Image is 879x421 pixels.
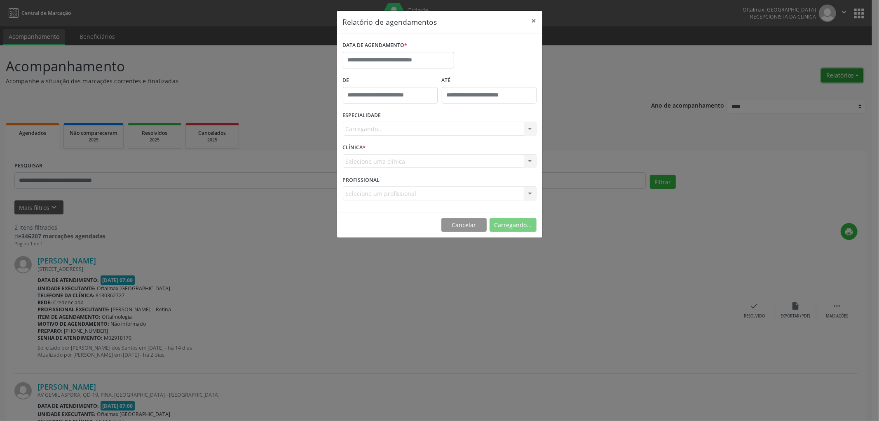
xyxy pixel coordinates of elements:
button: Cancelar [441,218,487,232]
label: De [343,74,438,87]
h5: Relatório de agendamentos [343,16,437,27]
label: CLÍNICA [343,141,366,154]
button: Close [526,11,542,31]
label: DATA DE AGENDAMENTO [343,39,408,52]
label: ATÉ [442,74,537,87]
label: ESPECIALIDADE [343,109,381,122]
label: PROFISSIONAL [343,174,380,186]
button: Carregando... [490,218,537,232]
